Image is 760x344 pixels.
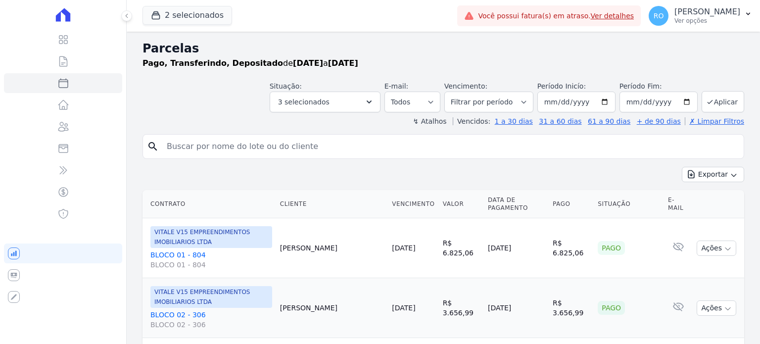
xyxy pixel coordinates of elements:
strong: Pago, Transferindo, Depositado [142,58,283,68]
label: Situação: [270,82,302,90]
th: Contrato [142,190,276,218]
a: [DATE] [392,304,415,312]
button: RO [PERSON_NAME] Ver opções [641,2,760,30]
td: [PERSON_NAME] [276,218,388,278]
span: RO [654,12,664,19]
td: R$ 6.825,06 [549,218,594,278]
label: ↯ Atalhos [413,117,446,125]
button: 2 selecionados [142,6,232,25]
label: E-mail: [384,82,409,90]
span: Você possui fatura(s) em atraso. [478,11,634,21]
td: R$ 6.825,06 [439,218,484,278]
label: Período Fim: [619,81,698,92]
p: Ver opções [674,17,740,25]
h2: Parcelas [142,40,744,57]
th: Pago [549,190,594,218]
p: de a [142,57,358,69]
button: 3 selecionados [270,92,380,112]
td: R$ 3.656,99 [549,278,594,338]
label: Período Inicío: [537,82,586,90]
td: [PERSON_NAME] [276,278,388,338]
span: VITALE V15 EMPREENDIMENTOS IMOBILIARIOS LTDA [150,226,272,248]
a: + de 90 dias [637,117,681,125]
button: Ações [697,241,736,256]
th: Vencimento [388,190,438,218]
label: Vencidos: [453,117,490,125]
button: Exportar [682,167,744,182]
div: Pago [598,301,625,315]
span: VITALE V15 EMPREENDIMENTOS IMOBILIARIOS LTDA [150,286,272,308]
div: Pago [598,241,625,255]
span: BLOCO 01 - 804 [150,260,272,270]
label: Vencimento: [444,82,487,90]
th: Data de Pagamento [484,190,549,218]
i: search [147,141,159,152]
a: 61 a 90 dias [588,117,630,125]
a: 1 a 30 dias [495,117,533,125]
a: BLOCO 02 - 306BLOCO 02 - 306 [150,310,272,330]
a: [DATE] [392,244,415,252]
p: [PERSON_NAME] [674,7,740,17]
th: Situação [594,190,664,218]
td: [DATE] [484,278,549,338]
a: Ver detalhes [591,12,634,20]
span: 3 selecionados [278,96,330,108]
td: R$ 3.656,99 [439,278,484,338]
input: Buscar por nome do lote ou do cliente [161,137,740,156]
a: BLOCO 01 - 804BLOCO 01 - 804 [150,250,272,270]
strong: [DATE] [293,58,323,68]
td: [DATE] [484,218,549,278]
a: ✗ Limpar Filtros [685,117,744,125]
strong: [DATE] [328,58,358,68]
button: Ações [697,300,736,316]
th: Valor [439,190,484,218]
th: E-mail [664,190,693,218]
a: 31 a 60 dias [539,117,581,125]
span: BLOCO 02 - 306 [150,320,272,330]
button: Aplicar [702,91,744,112]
